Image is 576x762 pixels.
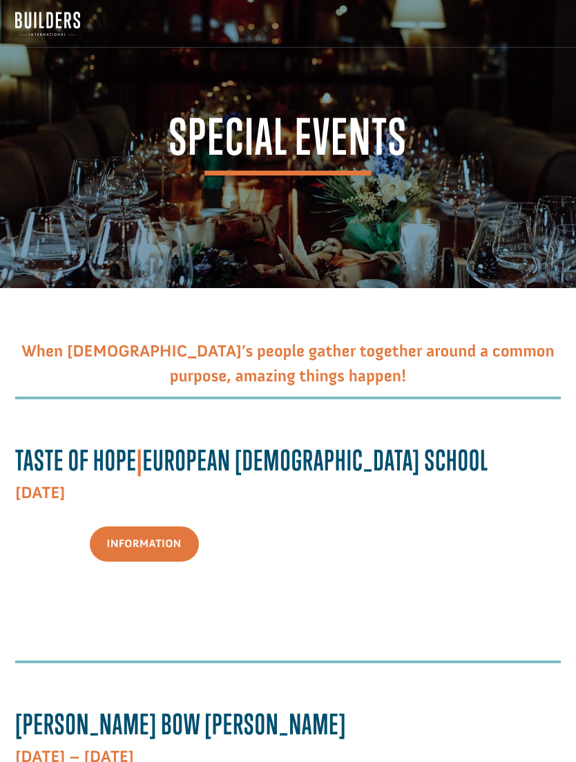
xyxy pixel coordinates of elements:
span: When [DEMOGRAPHIC_DATA]’s people gather together around a common purpose, amazing things happen! [21,341,555,386]
span: Special Events [169,113,407,175]
span: [PERSON_NAME] Bow [PERSON_NAME] [15,707,347,741]
strong: Taste Of Hope European [DEMOGRAPHIC_DATA] School [15,444,488,477]
img: Builders International [15,12,80,36]
span: | [137,444,143,477]
strong: [DATE] [15,483,65,503]
a: Information [90,526,199,562]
